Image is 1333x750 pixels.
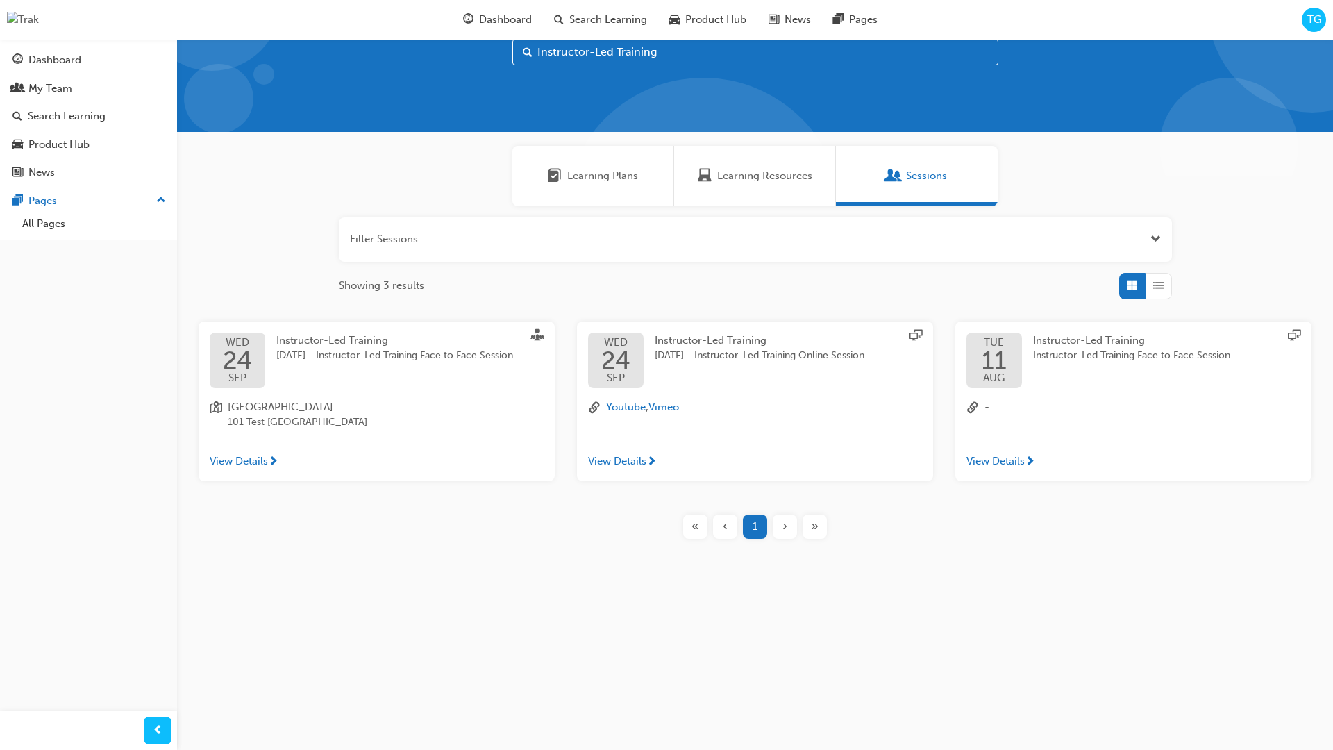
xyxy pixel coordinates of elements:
[984,399,989,417] span: -
[606,399,679,417] span: ,
[548,168,562,184] span: Learning Plans
[28,165,55,181] div: News
[6,44,171,188] button: DashboardMy TeamSearch LearningProduct HubNews
[577,322,933,482] button: WED24SEPInstructor-Led Training[DATE] - Instructor-Led Training Online Sessionlink-iconYoutube,Vi...
[17,213,171,235] a: All Pages
[680,515,710,539] button: First page
[982,337,1007,348] span: TUE
[12,139,23,151] span: car-icon
[223,348,252,373] span: 24
[588,333,922,388] a: WED24SEPInstructor-Led Training[DATE] - Instructor-Led Training Online Session
[698,168,712,184] span: Learning Resources
[710,515,740,539] button: Previous page
[833,11,844,28] span: pages-icon
[12,110,22,123] span: search-icon
[452,6,543,34] a: guage-iconDashboard
[782,519,787,535] span: ›
[210,399,222,431] span: location-icon
[966,333,1300,388] a: TUE11AUGInstructor-Led TrainingInstructor-Led Training Face to Face Session
[531,329,544,344] span: sessionType_FACE_TO_FACE-icon
[757,6,822,34] a: news-iconNews
[28,137,90,153] div: Product Hub
[1302,8,1326,32] button: TG
[906,168,947,184] span: Sessions
[577,442,933,482] a: View Details
[6,76,171,101] a: My Team
[153,722,163,740] span: prev-icon
[7,12,39,28] a: Trak
[674,146,836,206] a: Learning ResourcesLearning Resources
[223,373,252,383] span: SEP
[982,348,1007,373] span: 11
[800,515,830,539] button: Last page
[569,12,647,28] span: Search Learning
[199,322,555,482] button: WED24SEPInstructor-Led Training[DATE] - Instructor-Led Training Face to Face Sessionlocation-icon...
[1150,231,1161,247] button: Open the filter
[12,83,23,95] span: people-icon
[691,519,699,535] span: «
[785,12,811,28] span: News
[955,322,1311,482] button: TUE11AUGInstructor-Led TrainingInstructor-Led Training Face to Face Sessionlink-icon-View Details
[770,515,800,539] button: Next page
[228,399,367,415] span: [GEOGRAPHIC_DATA]
[512,146,674,206] a: Learning PlansLearning Plans
[28,52,81,68] div: Dashboard
[1127,278,1137,294] span: Grid
[1288,329,1300,344] span: sessionType_ONLINE_URL-icon
[199,442,555,482] a: View Details
[606,399,646,415] button: Youtube
[909,329,922,344] span: sessionType_ONLINE_URL-icon
[966,453,1025,469] span: View Details
[6,103,171,129] a: Search Learning
[717,168,812,184] span: Learning Resources
[836,146,998,206] a: SessionsSessions
[479,12,532,28] span: Dashboard
[669,11,680,28] span: car-icon
[966,399,979,417] span: link-icon
[6,188,171,214] button: Pages
[1025,456,1035,469] span: next-icon
[887,168,900,184] span: Sessions
[601,348,630,373] span: 24
[648,399,679,415] button: Vimeo
[339,278,424,294] span: Showing 3 results
[28,193,57,209] div: Pages
[276,348,513,364] span: [DATE] - Instructor-Led Training Face to Face Session
[753,519,757,535] span: 1
[1307,12,1321,28] span: TG
[12,54,23,67] span: guage-icon
[849,12,878,28] span: Pages
[12,195,23,208] span: pages-icon
[28,81,72,97] div: My Team
[740,515,770,539] button: Page 1
[601,337,630,348] span: WED
[463,11,473,28] span: guage-icon
[655,334,766,347] span: Instructor-Led Training
[6,47,171,73] a: Dashboard
[1033,334,1145,347] span: Instructor-Led Training
[543,6,658,34] a: search-iconSearch Learning
[723,519,728,535] span: ‹
[512,39,998,65] input: Search...
[955,442,1311,482] a: View Details
[567,168,638,184] span: Learning Plans
[655,348,864,364] span: [DATE] - Instructor-Led Training Online Session
[210,333,544,388] a: WED24SEPInstructor-Led Training[DATE] - Instructor-Led Training Face to Face Session
[228,415,367,431] span: 101 Test [GEOGRAPHIC_DATA]
[210,399,544,431] a: location-icon[GEOGRAPHIC_DATA]101 Test [GEOGRAPHIC_DATA]
[658,6,757,34] a: car-iconProduct Hub
[822,6,889,34] a: pages-iconPages
[223,337,252,348] span: WED
[554,11,564,28] span: search-icon
[685,12,746,28] span: Product Hub
[1153,278,1164,294] span: List
[982,373,1007,383] span: AUG
[601,373,630,383] span: SEP
[12,167,23,179] span: news-icon
[28,108,106,124] div: Search Learning
[276,334,388,347] span: Instructor-Led Training
[811,519,819,535] span: »
[156,192,166,210] span: up-icon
